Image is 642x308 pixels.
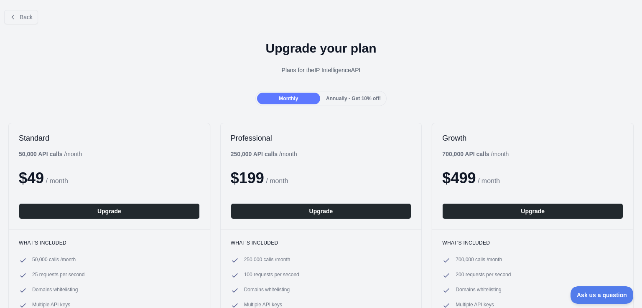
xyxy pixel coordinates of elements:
[442,151,489,157] b: 700,000 API calls
[442,133,623,143] h2: Growth
[231,133,412,143] h2: Professional
[231,151,278,157] b: 250,000 API calls
[442,150,509,158] div: / month
[442,169,476,187] span: $ 499
[571,286,634,304] iframe: Toggle Customer Support
[231,169,264,187] span: $ 199
[231,150,297,158] div: / month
